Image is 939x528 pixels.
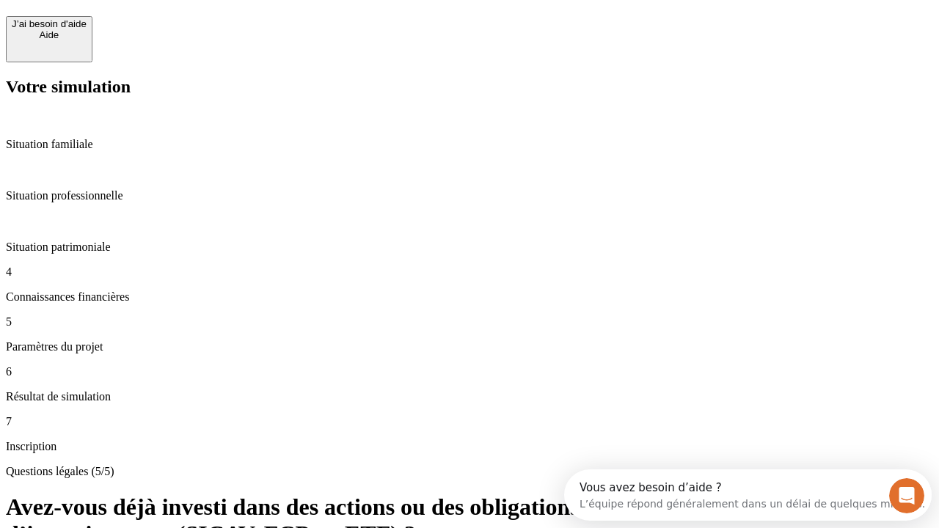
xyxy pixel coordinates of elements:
[6,415,933,428] p: 7
[6,138,933,151] p: Situation familiale
[6,440,933,453] p: Inscription
[6,465,933,478] p: Questions légales (5/5)
[6,16,92,62] button: J’ai besoin d'aideAide
[6,390,933,403] p: Résultat de simulation
[564,469,932,521] iframe: Intercom live chat discovery launcher
[15,12,361,24] div: Vous avez besoin d’aide ?
[6,241,933,254] p: Situation patrimoniale
[6,189,933,202] p: Situation professionnelle
[889,478,924,513] iframe: Intercom live chat
[6,265,933,279] p: 4
[6,365,933,378] p: 6
[6,77,933,97] h2: Votre simulation
[6,290,933,304] p: Connaissances financières
[15,24,361,40] div: L’équipe répond généralement dans un délai de quelques minutes.
[6,340,933,353] p: Paramètres du projet
[6,6,404,46] div: Ouvrir le Messenger Intercom
[12,18,87,29] div: J’ai besoin d'aide
[6,315,933,329] p: 5
[12,29,87,40] div: Aide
